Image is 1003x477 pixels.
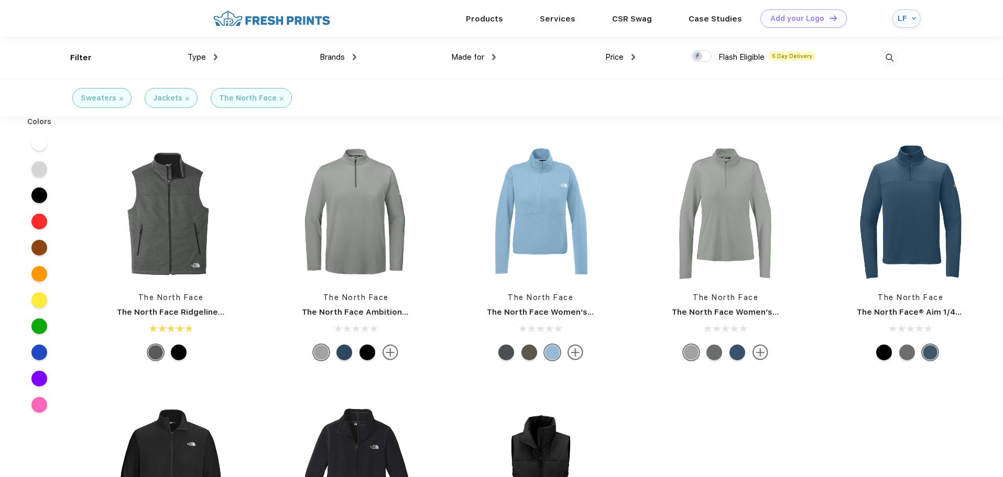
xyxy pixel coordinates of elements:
[706,345,722,360] div: Smoked Pearl Grey
[672,307,841,317] a: The North Face Women’s Ambition 1/4-Zip
[188,52,206,62] span: Type
[498,345,514,360] div: Asphalt Grey
[359,345,375,360] div: TNF Black
[214,54,217,60] img: dropdown.png
[521,345,537,360] div: New Taupe Green
[841,142,980,282] img: func=resize&h=266
[210,9,333,28] img: fo%20logo%202.webp
[718,52,765,62] span: Flash Eligible
[508,293,573,302] a: The North Face
[487,307,696,317] a: The North Face Women’s Double-Knit 1/2-Zip Fleece
[323,293,389,302] a: The North Face
[302,307,432,317] a: The North Face Ambition 1/4-Zip
[148,345,163,360] div: TNF Dark Grey Heather
[656,142,795,282] img: func=resize&h=266
[286,142,426,282] img: func=resize&h=266
[568,345,583,360] img: more.svg
[881,49,898,66] img: desktop_search.svg
[138,293,204,302] a: The North Face
[280,97,284,101] img: filter_cancel.svg
[471,142,610,282] img: func=resize&h=266
[605,52,624,62] span: Price
[683,345,699,360] div: Meld Grey Heather
[70,52,92,64] div: Filter
[119,97,123,101] img: filter_cancel.svg
[899,345,915,360] div: Smoked Pearl Grey
[383,345,398,360] img: more.svg
[912,16,916,20] img: arrow_down_blue.svg
[451,52,484,62] span: Made for
[876,345,892,360] div: TNF Black
[101,142,241,282] img: func=resize&h=266
[219,93,277,104] div: The North Face
[922,345,938,360] div: Shady Blue
[153,93,182,104] div: Jackets
[544,345,560,360] div: Steel Blue
[753,345,768,360] img: more.svg
[492,54,496,60] img: dropdown.png
[770,14,824,23] div: Add your Logo
[466,14,503,24] a: Products
[19,116,60,127] div: Colors
[353,54,356,60] img: dropdown.png
[693,293,758,302] a: The North Face
[117,307,280,317] a: The North Face Ridgeline Soft Shell Vest
[830,15,837,21] img: DT
[878,293,943,302] a: The North Face
[313,345,329,360] div: Meld Grey Heather
[898,14,909,23] div: LF
[186,97,189,101] img: filter_cancel.svg
[631,54,635,60] img: dropdown.png
[729,345,745,360] div: Shady Blue
[320,52,345,62] span: Brands
[171,345,187,360] div: TNF Black
[336,345,352,360] div: Shady Blue
[81,93,116,104] div: Sweaters
[857,307,1001,317] a: The North Face® Aim 1/4-Zip Fleece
